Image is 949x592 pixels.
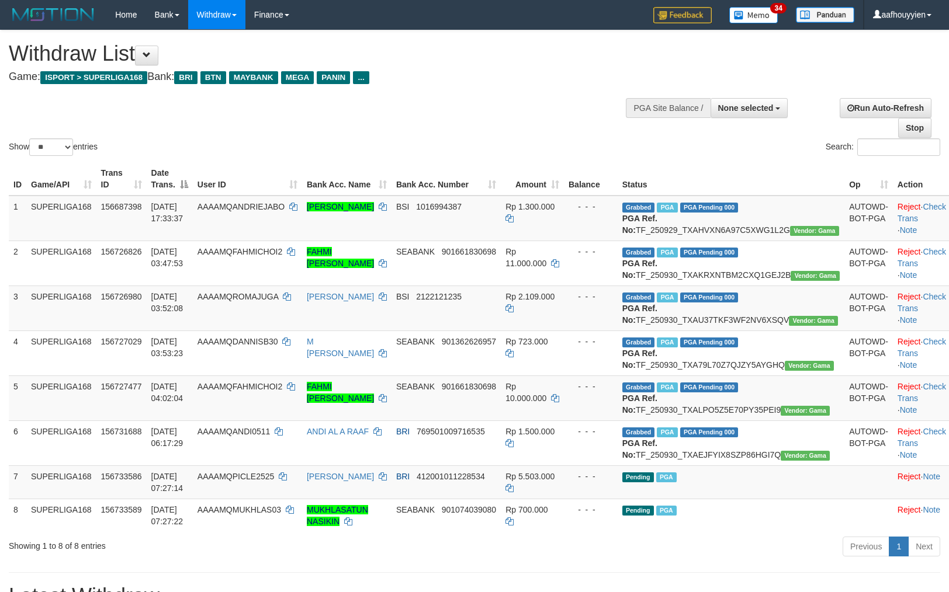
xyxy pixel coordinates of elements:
[653,7,712,23] img: Feedback.jpg
[622,393,657,415] b: PGA Ref. No:
[307,292,374,301] a: [PERSON_NAME]
[900,270,917,280] a: Note
[900,315,917,325] a: Note
[9,42,621,65] h1: Withdraw List
[622,304,657,325] b: PGA Ref. No:
[151,247,183,268] span: [DATE] 03:47:53
[785,361,834,371] span: Vendor URL: https://trx31.1velocity.biz
[781,406,830,416] span: Vendor URL: https://trx31.1velocity.biz
[101,247,142,256] span: 156726826
[26,285,96,330] td: SUPERLIGA168
[844,285,893,330] td: AUTOWD-BOT-PGA
[844,420,893,465] td: AUTOWD-BOT-PGA
[898,292,921,301] a: Reject
[826,138,940,156] label: Search:
[442,247,496,256] span: Copy 901661830698 to clipboard
[898,382,946,403] a: Check Trans
[200,71,226,84] span: BTN
[9,420,26,465] td: 6
[680,248,739,257] span: PGA Pending
[29,138,73,156] select: Showentries
[923,505,940,514] a: Note
[657,382,677,392] span: Marked by aafandaneth
[198,427,271,436] span: AAAAMQANDI0511
[101,292,142,301] span: 156726980
[307,202,374,211] a: [PERSON_NAME]
[844,375,893,420] td: AUTOWD-BOT-PGA
[396,427,410,436] span: BRI
[317,71,350,84] span: PANIN
[9,71,621,83] h4: Game: Bank:
[198,202,285,211] span: AAAAMQANDRIEJABO
[626,98,710,118] div: PGA Site Balance /
[622,472,654,482] span: Pending
[198,292,278,301] span: AAAAMQROMAJUGA
[198,382,282,391] span: AAAAMQFAHMICHOI2
[9,535,387,552] div: Showing 1 to 8 of 8 entries
[151,337,183,358] span: [DATE] 03:53:23
[442,505,496,514] span: Copy 901074039080 to clipboard
[9,330,26,375] td: 4
[101,382,142,391] span: 156727477
[198,472,275,481] span: AAAAMQPICLE2525
[26,196,96,241] td: SUPERLIGA168
[657,427,677,437] span: Marked by aafromsomean
[618,420,844,465] td: TF_250930_TXAEJFYIX8SZP86HGI7Q
[396,337,435,346] span: SEABANK
[9,241,26,285] td: 2
[656,506,677,516] span: Marked by aafandaneth
[307,505,368,526] a: MUKHLASATUN NASIKIN
[657,248,677,257] span: Marked by aafandaneth
[26,330,96,375] td: SUPERLIGA168
[9,162,26,196] th: ID
[569,201,613,213] div: - - -
[843,537,889,556] a: Previous
[396,202,410,211] span: BSI
[781,451,830,461] span: Vendor URL: https://trx31.1velocity.biz
[898,382,921,391] a: Reject
[622,506,654,516] span: Pending
[147,162,193,196] th: Date Trans.: activate to sort column descending
[718,103,774,113] span: None selected
[26,375,96,420] td: SUPERLIGA168
[101,472,142,481] span: 156733586
[26,420,96,465] td: SUPERLIGA168
[618,330,844,375] td: TF_250930_TXA79L70Z7QJZY5AYGHQ
[417,472,485,481] span: Copy 412001011228534 to clipboard
[151,472,183,493] span: [DATE] 07:27:14
[622,248,655,257] span: Grabbed
[229,71,278,84] span: MAYBANK
[396,472,410,481] span: BRI
[307,427,369,436] a: ANDI AL A RAAF
[791,271,840,281] span: Vendor URL: https://trx31.1velocity.biz
[40,71,147,84] span: ISPORT > SUPERLIGA168
[198,247,282,256] span: AAAAMQFAHMICHOI2
[151,202,183,223] span: [DATE] 17:33:37
[569,504,613,516] div: - - -
[729,7,778,23] img: Button%20Memo.svg
[151,292,183,313] span: [DATE] 03:52:08
[657,292,677,302] span: Marked by aafromsomean
[898,292,946,313] a: Check Trans
[9,499,26,532] td: 8
[923,472,940,481] a: Note
[307,382,374,403] a: FAHMI [PERSON_NAME]
[898,505,921,514] a: Reject
[680,427,739,437] span: PGA Pending
[622,203,655,213] span: Grabbed
[151,382,183,403] span: [DATE] 04:02:04
[569,291,613,302] div: - - -
[898,202,921,211] a: Reject
[442,337,496,346] span: Copy 901362626957 to clipboard
[9,375,26,420] td: 5
[26,465,96,499] td: SUPERLIGA168
[898,337,921,346] a: Reject
[569,381,613,392] div: - - -
[96,162,147,196] th: Trans ID: activate to sort column ascending
[622,438,657,459] b: PGA Ref. No:
[505,382,546,403] span: Rp 10.000.000
[9,138,98,156] label: Show entries
[680,292,739,302] span: PGA Pending
[353,71,369,84] span: ...
[151,427,183,448] span: [DATE] 06:17:29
